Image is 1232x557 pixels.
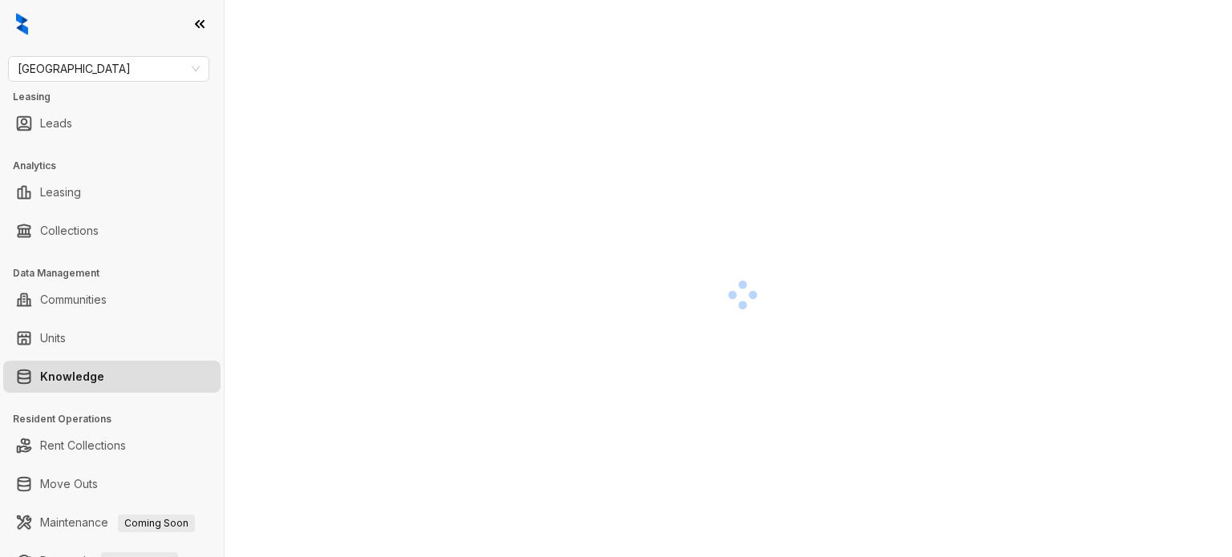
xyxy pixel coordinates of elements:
h3: Leasing [13,90,224,104]
a: Communities [40,284,107,316]
li: Leasing [3,176,221,208]
img: logo [16,13,28,35]
li: Knowledge [3,361,221,393]
li: Units [3,322,221,354]
h3: Data Management [13,266,224,281]
a: Move Outs [40,468,98,500]
span: Coming Soon [118,515,195,532]
a: Collections [40,215,99,247]
a: Rent Collections [40,430,126,462]
h3: Resident Operations [13,412,224,426]
li: Collections [3,215,221,247]
a: Knowledge [40,361,104,393]
li: Communities [3,284,221,316]
li: Leads [3,107,221,139]
h3: Analytics [13,159,224,173]
li: Move Outs [3,468,221,500]
a: Units [40,322,66,354]
li: Maintenance [3,507,221,539]
a: Leasing [40,176,81,208]
span: Fairfield [18,57,200,81]
a: Leads [40,107,72,139]
li: Rent Collections [3,430,221,462]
